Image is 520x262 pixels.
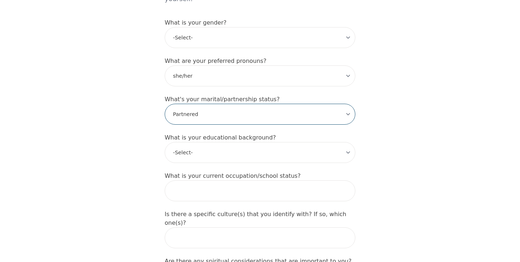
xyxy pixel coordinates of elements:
label: Is there a specific culture(s) that you identify with? If so, which one(s)? [165,211,346,226]
label: What's your marital/partnership status? [165,96,279,103]
label: What are your preferred pronouns? [165,57,266,64]
label: What is your current occupation/school status? [165,172,300,179]
label: What is your gender? [165,19,226,26]
label: What is your educational background? [165,134,276,141]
